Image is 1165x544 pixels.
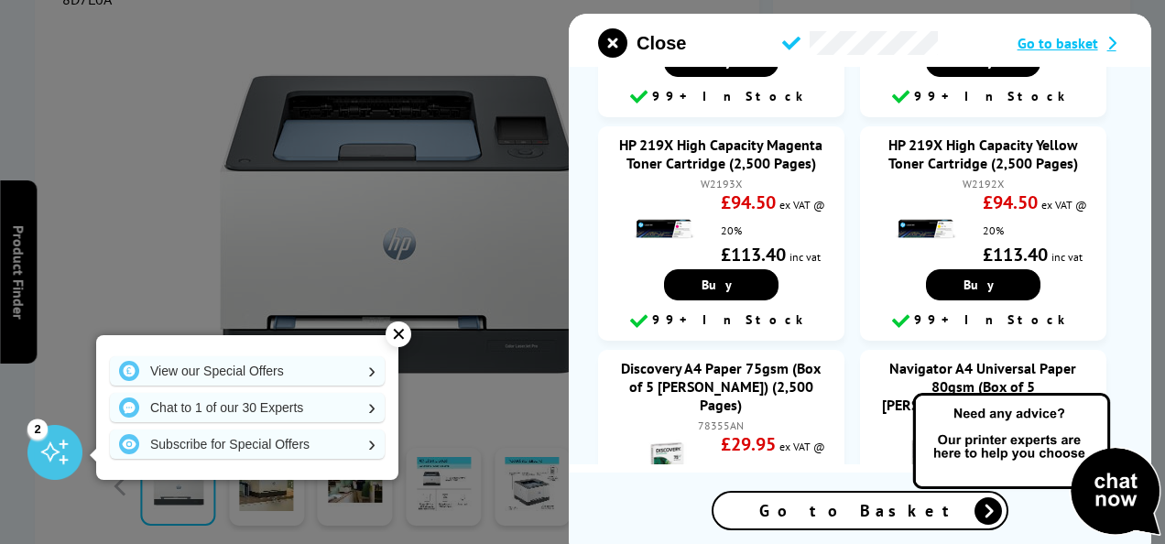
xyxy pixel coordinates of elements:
[607,86,835,108] div: 99+ In Stock
[894,436,958,500] img: Navigator A4 Universal Paper 80gsm (Box of 5 Reams) (2,500 Pages)
[964,277,1003,293] span: Buy
[619,136,822,172] a: HP 219X High Capacity Magenta Toner Cartridge (2,500 Pages)
[110,356,385,386] a: View our Special Offers
[894,194,958,258] img: HP 219X High Capacity Yellow Toner Cartridge (2,500 Pages)
[721,198,825,237] span: ex VAT @ 20%
[27,419,48,439] div: 2
[702,277,741,293] span: Buy
[878,419,1088,432] div: 34154GP
[632,436,696,500] img: Discovery A4 Paper 75gsm (Box of 5 Reams) (2,500 Pages)
[1018,34,1122,52] a: Go to basket
[909,390,1165,540] img: Open Live Chat window
[1051,250,1083,264] span: inc vat
[983,190,1038,214] strong: £94.50
[632,194,696,258] img: HP 219X High Capacity Magenta Toner Cartridge (2,500 Pages)
[110,393,385,422] a: Chat to 1 of our 30 Experts
[616,177,826,190] div: W2193X
[759,500,961,521] span: Go to Basket
[721,432,776,456] strong: £29.95
[789,250,821,264] span: inc vat
[888,136,1078,172] a: HP 219X High Capacity Yellow Toner Cartridge (2,500 Pages)
[607,310,835,332] div: 99+ In Stock
[712,491,1008,530] a: Go to Basket
[882,359,1083,414] a: Navigator A4 Universal Paper 80gsm (Box of 5 [PERSON_NAME]) (2,500 Pages)
[110,430,385,459] a: Subscribe for Special Offers
[616,419,826,432] div: 78355AN
[721,190,776,214] strong: £94.50
[878,177,1088,190] div: W2192X
[1018,34,1098,52] span: Go to basket
[598,28,686,58] button: close modal
[983,198,1087,237] span: ex VAT @ 20%
[637,33,686,54] span: Close
[983,243,1048,267] strong: £113.40
[721,243,786,267] strong: £113.40
[386,321,411,347] div: ✕
[869,86,1097,108] div: 99+ In Stock
[869,310,1097,332] div: 99+ In Stock
[621,359,821,414] a: Discovery A4 Paper 75gsm (Box of 5 [PERSON_NAME]) (2,500 Pages)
